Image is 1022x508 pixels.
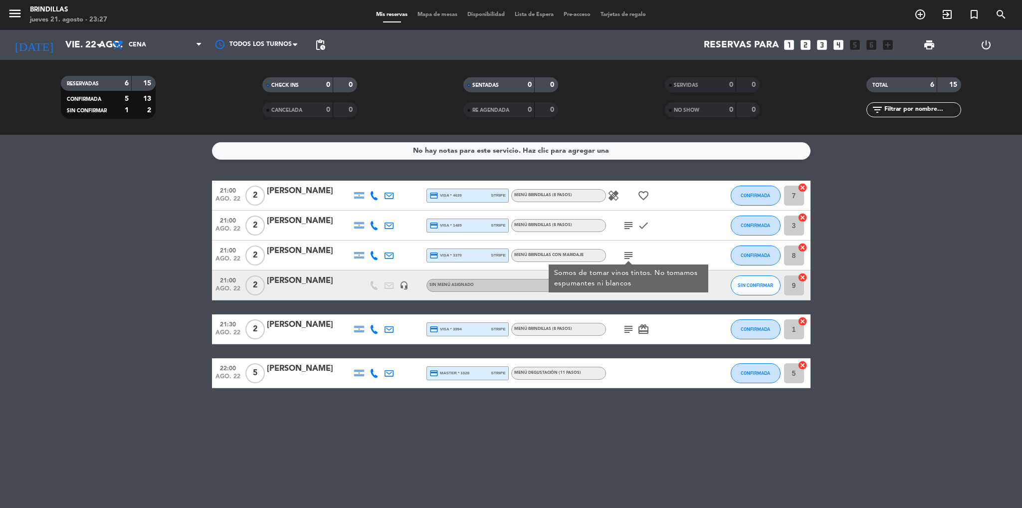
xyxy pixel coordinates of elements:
[245,319,265,339] span: 2
[429,221,462,230] span: visa * 1489
[472,83,499,88] span: SENTADAS
[429,251,462,260] span: visa * 3370
[429,369,470,378] span: master * 1028
[125,80,129,87] strong: 6
[412,12,462,17] span: Mapa de mesas
[413,145,609,157] div: No hay notas para este servicio. Haz clic para agregar una
[245,216,265,236] span: 2
[215,196,240,207] span: ago. 22
[731,319,781,339] button: CONFIRMADA
[752,81,758,88] strong: 0
[731,216,781,236] button: CONFIRMADA
[741,370,770,376] span: CONFIRMADA
[429,325,462,334] span: visa * 3994
[729,81,733,88] strong: 0
[67,97,101,102] span: CONFIRMADA
[941,8,953,20] i: exit_to_app
[741,253,770,258] span: CONFIRMADA
[799,38,812,51] i: looks_two
[968,8,980,20] i: turned_in_not
[554,268,703,289] div: Somos de tomar vinos tintos. No tomamos espumantes ni blancos
[245,246,265,265] span: 2
[7,6,22,24] button: menu
[245,363,265,383] span: 5
[871,104,883,116] i: filter_list
[93,39,105,51] i: arrow_drop_down
[491,222,506,229] span: stripe
[215,373,240,385] span: ago. 22
[371,12,412,17] span: Mis reservas
[731,275,781,295] button: SIN CONFIRMAR
[267,245,352,257] div: [PERSON_NAME]
[848,38,861,51] i: looks_5
[271,83,299,88] span: CHECK INS
[872,83,888,88] span: TOTAL
[559,12,596,17] span: Pre-acceso
[514,193,572,197] span: Menú Brindillas (8 Pasos)
[215,329,240,341] span: ago. 22
[267,274,352,287] div: [PERSON_NAME]
[143,95,153,102] strong: 13
[215,285,240,297] span: ago. 22
[798,183,808,193] i: cancel
[832,38,845,51] i: looks_4
[125,95,129,102] strong: 5
[245,275,265,295] span: 2
[271,108,302,113] span: CANCELADA
[622,250,634,261] i: subject
[949,81,959,88] strong: 15
[326,106,330,113] strong: 0
[622,323,634,335] i: subject
[798,213,808,223] i: cancel
[637,323,649,335] i: card_giftcard
[267,318,352,331] div: [PERSON_NAME]
[349,81,355,88] strong: 0
[30,15,107,25] div: jueves 21. agosto - 23:27
[267,362,352,375] div: [PERSON_NAME]
[958,30,1015,60] div: LOG OUT
[741,193,770,198] span: CONFIRMADA
[7,6,22,21] i: menu
[881,38,894,51] i: add_box
[514,371,581,375] span: Menú Degustación (11 pasos)
[510,12,559,17] span: Lista de Espera
[215,274,240,285] span: 21:00
[798,360,808,370] i: cancel
[738,282,773,288] span: SIN CONFIRMAR
[798,316,808,326] i: cancel
[596,12,651,17] span: Tarjetas de regalo
[741,223,770,228] span: CONFIRMADA
[816,38,828,51] i: looks_3
[215,184,240,196] span: 21:00
[514,223,572,227] span: Menú Brindillas (8 Pasos)
[491,326,506,332] span: stripe
[30,5,107,15] div: Brindillas
[608,190,619,202] i: healing
[143,80,153,87] strong: 15
[462,12,510,17] span: Disponibilidad
[400,281,409,290] i: headset_mic
[930,81,934,88] strong: 6
[883,104,961,115] input: Filtrar por nombre...
[147,107,153,114] strong: 2
[704,39,779,50] span: Reservas para
[783,38,796,51] i: looks_one
[429,251,438,260] i: credit_card
[215,214,240,226] span: 21:00
[514,327,572,331] span: Menú Brindillas (8 Pasos)
[622,220,634,232] i: subject
[741,326,770,332] span: CONFIRMADA
[215,318,240,329] span: 21:30
[731,246,781,265] button: CONFIRMADA
[491,252,506,258] span: stripe
[429,221,438,230] i: credit_card
[429,283,474,287] span: Sin menú asignado
[923,39,935,51] span: print
[798,243,808,253] i: cancel
[674,108,699,113] span: NO SHOW
[429,369,438,378] i: credit_card
[215,226,240,237] span: ago. 22
[349,106,355,113] strong: 0
[995,8,1007,20] i: search
[7,34,60,56] i: [DATE]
